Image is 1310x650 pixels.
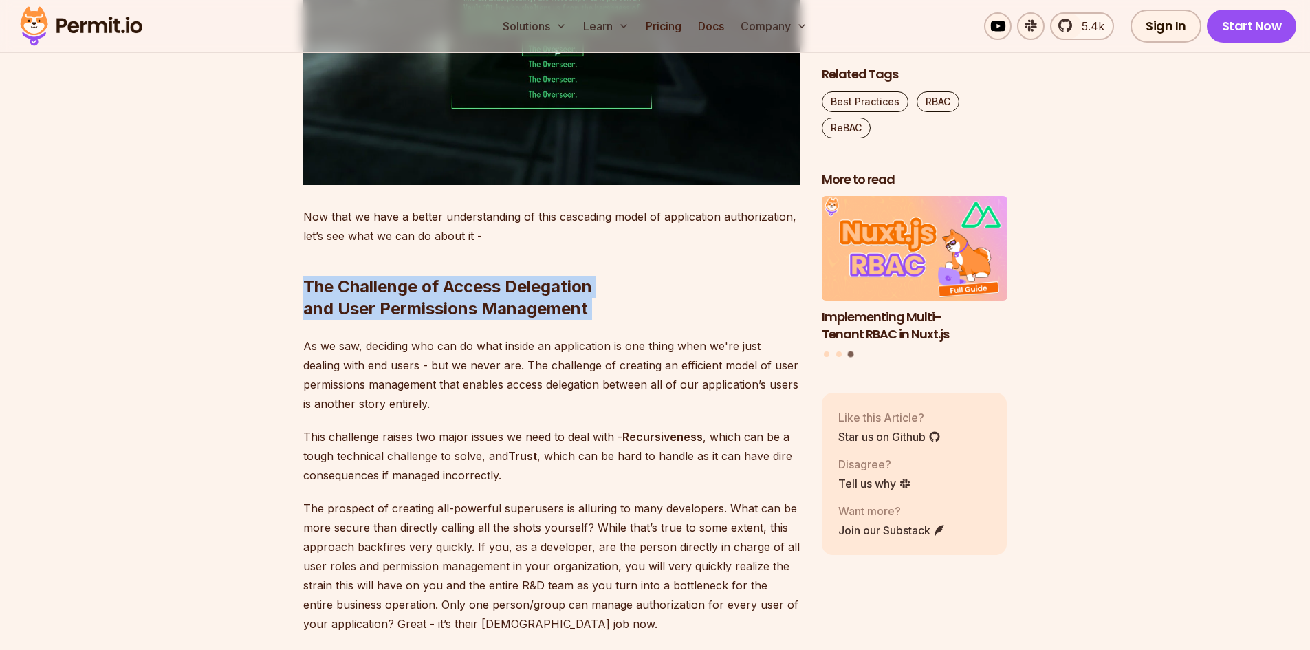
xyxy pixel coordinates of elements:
img: Implementing Multi-Tenant RBAC in Nuxt.js [822,197,1007,301]
a: Start Now [1207,10,1297,43]
a: Pricing [640,12,687,40]
button: Learn [578,12,635,40]
a: Join our Substack [838,522,946,539]
h2: Related Tags [822,66,1007,83]
a: Docs [692,12,730,40]
img: Permit logo [14,3,149,50]
p: Now that we have a better understanding of this cascading model of application authorization, let... [303,207,800,246]
p: The prospect of creating all-powerful superusers is alluring to many developers. What can be more... [303,499,800,633]
button: Go to slide 2 [836,352,842,358]
button: Go to slide 1 [824,352,829,358]
a: Star us on Github [838,429,941,445]
h3: Implementing Multi-Tenant RBAC in Nuxt.js [822,309,1007,343]
button: Company [735,12,813,40]
a: ReBAC [822,118,871,138]
a: Best Practices [822,91,908,112]
span: 5.4k [1073,18,1104,34]
p: Disagree? [838,456,911,473]
a: 5.4k [1050,12,1114,40]
p: As we saw, deciding who can do what inside an application is one thing when we're just dealing wi... [303,336,800,413]
button: Solutions [497,12,572,40]
a: Sign In [1131,10,1201,43]
strong: Trust [508,449,537,463]
a: Tell us why [838,475,911,492]
h2: More to read [822,171,1007,188]
li: 3 of 3 [822,197,1007,343]
div: Posts [822,197,1007,360]
button: Go to slide 3 [848,351,854,358]
p: Like this Article? [838,409,941,426]
a: Implementing Multi-Tenant RBAC in Nuxt.jsImplementing Multi-Tenant RBAC in Nuxt.js [822,197,1007,343]
h2: The Challenge of Access Delegation and User Permissions Management [303,221,800,320]
p: Want more? [838,503,946,519]
strong: Recursiveness [622,430,703,444]
p: This challenge raises two major issues we need to deal with - , which can be a tough technical ch... [303,427,800,485]
a: RBAC [917,91,959,112]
